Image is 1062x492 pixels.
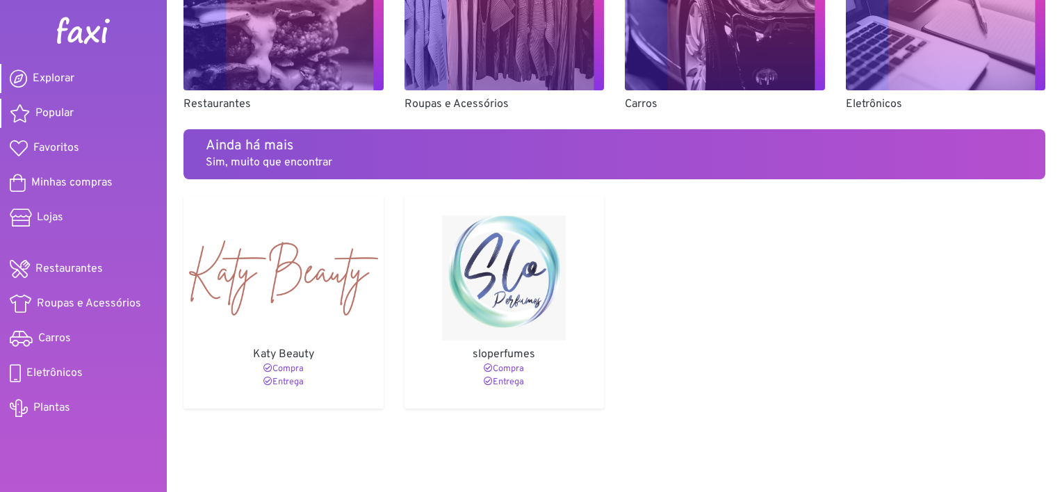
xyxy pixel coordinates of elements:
a: sloperfumes sloperfumes Compra Entrega [405,196,605,409]
p: Sim, muito que encontrar [206,154,1023,171]
p: Restaurantes [183,96,384,113]
p: sloperfumes [410,346,599,363]
span: Explorar [33,70,74,87]
h5: Ainda há mais [206,138,1023,154]
span: Popular [35,105,74,122]
p: Compra [410,363,599,376]
a: Katy Beauty Katy Beauty Compra Entrega [183,196,384,409]
p: Entrega [189,376,378,389]
span: Restaurantes [35,261,103,277]
p: Entrega [410,376,599,389]
span: Carros [38,330,71,347]
span: Minhas compras [31,174,113,191]
p: Carros [625,96,825,113]
p: Compra [189,363,378,376]
span: Eletrônicos [26,365,83,382]
span: Favoritos [33,140,79,156]
p: Katy Beauty [189,346,378,363]
span: Plantas [33,400,70,416]
p: Eletrônicos [846,96,1046,113]
span: Lojas [37,209,63,226]
span: Roupas e Acessórios [37,295,141,312]
img: Katy Beauty [189,215,378,341]
p: Roupas e Acessórios [405,96,605,113]
img: sloperfumes [410,215,599,341]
